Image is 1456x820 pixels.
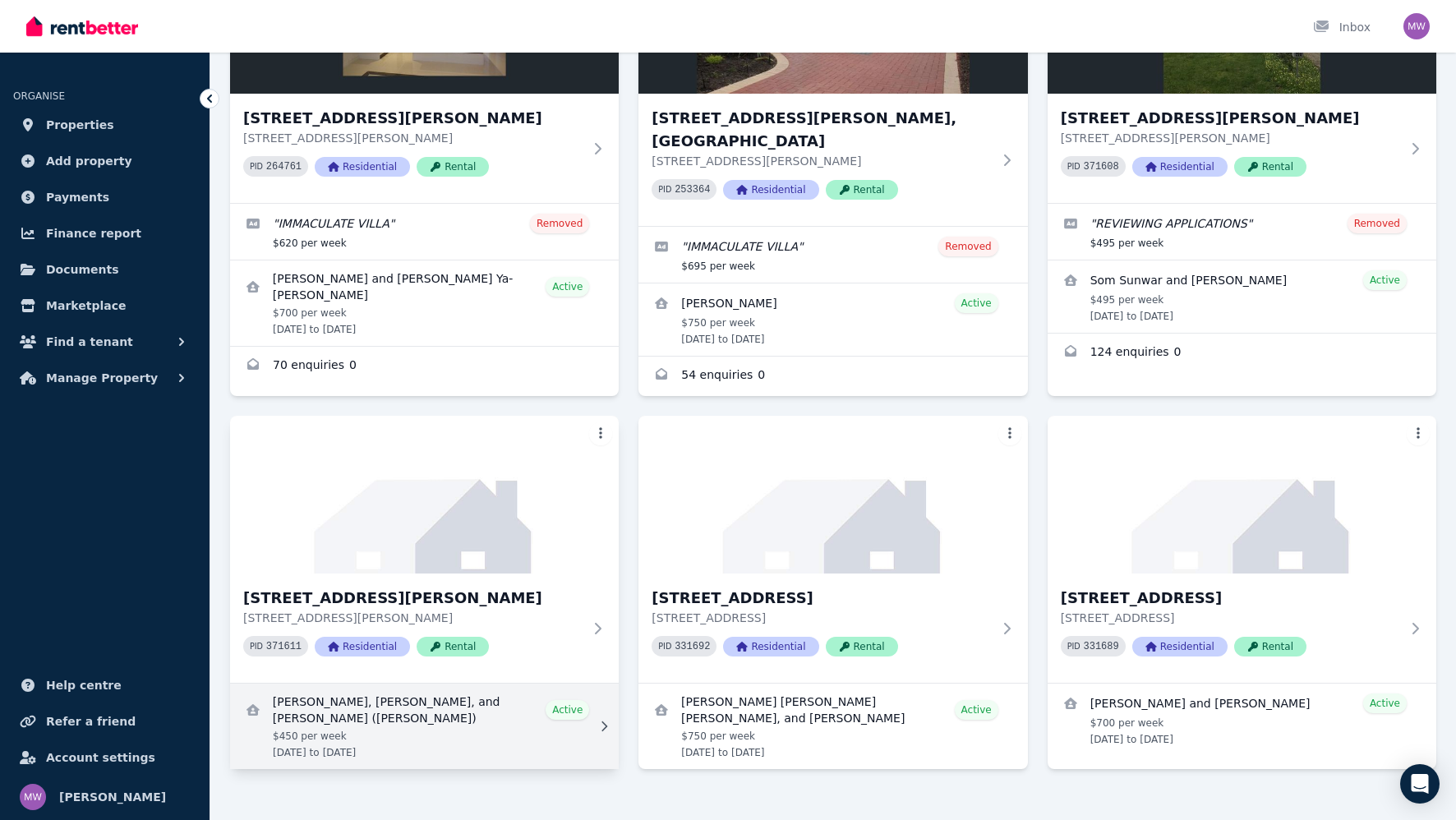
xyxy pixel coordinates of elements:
[46,332,133,352] span: Find a tenant
[46,115,114,135] span: Properties
[46,368,158,388] span: Manage Property
[243,610,583,626] p: [STREET_ADDRESS][PERSON_NAME]
[1407,422,1430,445] button: More options
[1048,204,1436,260] a: Edit listing: REVIEWING APPLICATIONS
[1048,684,1436,756] a: View details for Teagan McGrath and Dale Brown
[675,641,710,652] code: 331692
[13,181,196,214] a: Payments
[1084,161,1119,173] code: 371608
[46,748,155,767] span: Account settings
[266,161,302,173] code: 264761
[1061,107,1400,130] h3: [STREET_ADDRESS][PERSON_NAME]
[46,712,136,731] span: Refer a friend
[1400,764,1440,804] div: Open Intercom Messenger
[1067,642,1080,651] small: PID
[46,675,122,695] span: Help centre
[46,296,126,316] span: Marketplace
[230,416,619,683] a: 22B Constance St, Yokine[STREET_ADDRESS][PERSON_NAME][STREET_ADDRESS][PERSON_NAME]PID 371611Resid...
[723,637,818,656] span: Residential
[13,705,196,738] a: Refer a friend
[13,145,196,177] a: Add property
[230,416,619,574] img: 22B Constance St, Yokine
[230,347,619,386] a: Enquiries for 4B Rother Place, Nollamara
[1048,416,1436,574] img: 31B Narrung Way, Nollamara
[243,130,583,146] p: [STREET_ADDRESS][PERSON_NAME]
[250,642,263,651] small: PID
[652,610,991,626] p: [STREET_ADDRESS]
[13,90,65,102] span: ORGANISE
[589,422,612,445] button: More options
[826,637,898,656] span: Rental
[46,187,109,207] span: Payments
[230,204,619,260] a: Edit listing: IMMACULATE VILLA
[638,283,1027,356] a: View details for Louise Michels
[243,587,583,610] h3: [STREET_ADDRESS][PERSON_NAME]
[1061,610,1400,626] p: [STREET_ADDRESS]
[230,260,619,346] a: View details for Wen-ya Chen and Yesica Ya-Ting Yang
[638,416,1027,574] img: 31A Narrung Way, Nollamara
[1132,157,1228,177] span: Residential
[20,784,46,810] img: May Wong
[638,227,1027,283] a: Edit listing: IMMACULATE VILLA
[638,684,1027,769] a: View details for Sean Francis McGurk, Lauren Elizabeth McLaughlin, and Amy McLaughlin
[652,107,991,153] h3: [STREET_ADDRESS][PERSON_NAME], [GEOGRAPHIC_DATA]
[998,422,1021,445] button: More options
[675,184,710,196] code: 253364
[1048,334,1436,373] a: Enquiries for 22A Constance St, Yokine
[46,151,132,171] span: Add property
[266,641,302,652] code: 371611
[417,157,489,177] span: Rental
[1132,637,1228,656] span: Residential
[1084,641,1119,652] code: 331689
[1061,130,1400,146] p: [STREET_ADDRESS][PERSON_NAME]
[1313,19,1371,35] div: Inbox
[243,107,583,130] h3: [STREET_ADDRESS][PERSON_NAME]
[13,217,196,250] a: Finance report
[638,357,1027,396] a: Enquiries for 11C Thurlow Avenue, Yokine
[13,362,196,394] button: Manage Property
[46,260,119,279] span: Documents
[417,637,489,656] span: Rental
[723,180,818,200] span: Residential
[638,416,1027,683] a: 31A Narrung Way, Nollamara[STREET_ADDRESS][STREET_ADDRESS]PID 331692ResidentialRental
[315,157,410,177] span: Residential
[250,162,263,171] small: PID
[652,153,991,169] p: [STREET_ADDRESS][PERSON_NAME]
[652,587,991,610] h3: [STREET_ADDRESS]
[13,289,196,322] a: Marketplace
[13,325,196,358] button: Find a tenant
[826,180,898,200] span: Rental
[1067,162,1080,171] small: PID
[13,253,196,286] a: Documents
[1048,260,1436,333] a: View details for Som Sunwar and Tshering Yangzom
[1048,416,1436,683] a: 31B Narrung Way, Nollamara[STREET_ADDRESS][STREET_ADDRESS]PID 331689ResidentialRental
[1234,637,1306,656] span: Rental
[658,185,671,194] small: PID
[1061,587,1400,610] h3: [STREET_ADDRESS]
[315,637,410,656] span: Residential
[13,108,196,141] a: Properties
[1234,157,1306,177] span: Rental
[13,669,196,702] a: Help centre
[13,741,196,774] a: Account settings
[26,14,138,39] img: RentBetter
[1403,13,1430,39] img: May Wong
[46,223,141,243] span: Finance report
[658,642,671,651] small: PID
[230,684,619,769] a: View details for Mei Wang, Qingsong Wang, and Zipeng Wang (Hunter)
[59,787,166,807] span: [PERSON_NAME]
